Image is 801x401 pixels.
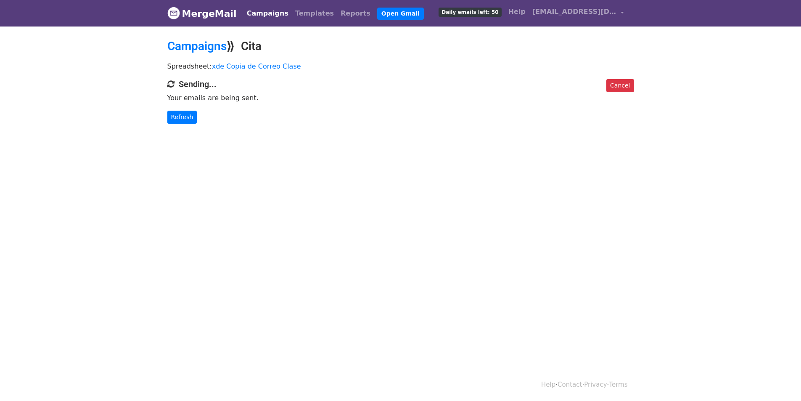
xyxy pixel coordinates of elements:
a: Help [505,3,529,20]
p: Spreadsheet: [167,62,634,71]
a: Campaigns [243,5,292,22]
h2: ⟫ Cita [167,39,634,53]
span: Daily emails left: 50 [439,8,501,17]
a: xde Copia de Correo Clase [212,62,301,70]
a: Campaigns [167,39,227,53]
a: Refresh [167,111,197,124]
a: Reports [337,5,374,22]
a: Contact [558,381,582,388]
img: MergeMail logo [167,7,180,19]
span: [EMAIL_ADDRESS][DOMAIN_NAME] [532,7,616,17]
a: Open Gmail [377,8,424,20]
a: Privacy [584,381,607,388]
a: Terms [609,381,627,388]
h4: Sending... [167,79,634,89]
a: Templates [292,5,337,22]
p: Your emails are being sent. [167,93,634,102]
a: MergeMail [167,5,237,22]
a: [EMAIL_ADDRESS][DOMAIN_NAME] [529,3,627,23]
a: Help [541,381,555,388]
a: Cancel [606,79,634,92]
a: Daily emails left: 50 [435,3,505,20]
